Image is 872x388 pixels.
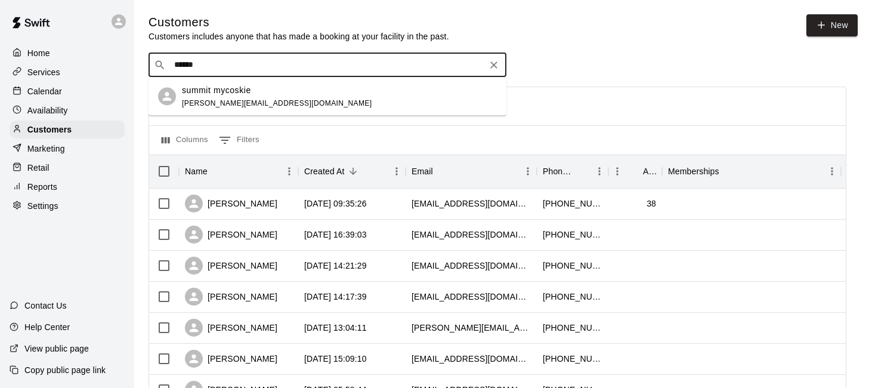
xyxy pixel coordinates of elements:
div: Memberships [668,155,719,188]
button: Select columns [159,131,211,150]
button: Sort [208,163,224,180]
button: Sort [433,163,450,180]
div: +14156062667 [543,260,602,272]
div: adribroullon@gmail.com [412,260,531,272]
div: Name [179,155,298,188]
div: Age [608,155,662,188]
button: Menu [590,162,608,180]
p: View public page [24,343,89,355]
button: Menu [388,162,406,180]
button: Clear [486,57,502,73]
div: 38 [647,198,656,210]
div: [PERSON_NAME] [185,257,277,275]
p: Customers includes anyone that has made a booking at your facility in the past. [149,30,449,42]
a: Services [10,63,125,81]
div: [PERSON_NAME] [185,350,277,368]
div: Memberships [662,155,841,188]
button: Menu [280,162,298,180]
div: Name [185,155,208,188]
div: Email [406,155,537,188]
div: monique.corren@gmail.com [412,322,531,334]
div: 2025-09-10 15:09:10 [304,353,367,365]
p: Retail [27,162,50,174]
div: Age [643,155,656,188]
p: Customers [27,124,72,136]
button: Sort [574,163,590,180]
p: Services [27,66,60,78]
div: narodny@gmail.com [412,353,531,365]
button: Show filters [216,131,262,150]
div: [PERSON_NAME] [185,319,277,337]
div: [PERSON_NAME] [185,226,277,244]
div: brianprager@yahoo.com [412,229,531,241]
a: Retail [10,159,125,177]
p: Settings [27,200,58,212]
button: Menu [608,162,626,180]
div: summit mycoskie [158,88,176,106]
div: [PERSON_NAME] [185,288,277,306]
div: 2025-09-11 16:39:03 [304,229,367,241]
a: Reports [10,178,125,196]
div: 2025-09-12 09:35:26 [304,198,367,210]
p: Home [27,47,50,59]
div: +18589457085 [543,229,602,241]
a: New [806,14,858,36]
div: Created At [298,155,406,188]
a: Marketing [10,140,125,158]
div: [PERSON_NAME] [185,195,277,213]
div: +14153424489 [543,353,602,365]
div: Search customers by name or email [149,53,506,77]
a: Customers [10,121,125,138]
div: 2025-09-11 14:17:39 [304,291,367,303]
a: Calendar [10,82,125,100]
p: Reports [27,181,57,193]
p: Help Center [24,321,70,333]
button: Sort [345,163,361,180]
button: Menu [519,162,537,180]
button: Menu [823,162,841,180]
p: Availability [27,104,68,116]
p: Calendar [27,85,62,97]
button: Sort [626,163,643,180]
div: Phone Number [543,155,574,188]
h5: Customers [149,14,449,30]
p: Copy public page link [24,364,106,376]
div: +13034087844 [543,291,602,303]
div: Phone Number [537,155,608,188]
span: [PERSON_NAME][EMAIL_ADDRESS][DOMAIN_NAME] [182,98,372,107]
div: kellyr280@gmail.com [412,198,531,210]
div: katecvitt@gmail.com [412,291,531,303]
button: Sort [719,163,736,180]
a: Home [10,44,125,62]
a: Availability [10,101,125,119]
div: +18315785604 [543,198,602,210]
p: Contact Us [24,300,67,312]
div: 2025-09-11 13:04:11 [304,322,367,334]
div: Email [412,155,433,188]
div: Created At [304,155,345,188]
p: Marketing [27,143,65,155]
a: Settings [10,197,125,215]
div: +16022910834 [543,322,602,334]
p: summit mycoskie [182,84,251,96]
div: 2025-09-11 14:21:29 [304,260,367,272]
